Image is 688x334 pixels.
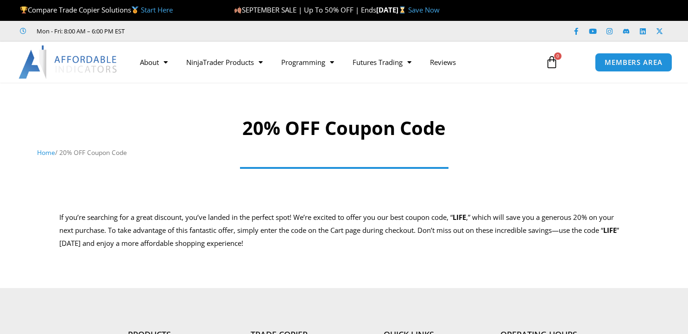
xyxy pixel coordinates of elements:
[138,26,277,36] iframe: Customer reviews powered by Trustpilot
[272,51,343,73] a: Programming
[20,5,173,14] span: Compare Trade Copier Solutions
[59,211,629,250] p: If you’re searching for a great discount, you’ve landed in the perfect spot! We’re excited to off...
[132,6,139,13] img: 🥇
[343,51,421,73] a: Futures Trading
[131,51,537,73] nav: Menu
[37,115,651,141] h1: 20% OFF Coupon Code
[408,5,440,14] a: Save Now
[37,148,55,157] a: Home
[177,51,272,73] a: NinjaTrader Products
[20,6,27,13] img: 🏆
[554,52,562,60] span: 0
[19,45,118,79] img: LogoAI | Affordable Indicators – NinjaTrader
[376,5,408,14] strong: [DATE]
[399,6,406,13] img: ⌛
[37,147,651,159] nav: Breadcrumb
[131,51,177,73] a: About
[421,51,465,73] a: Reviews
[603,225,617,235] strong: LIFE
[595,53,672,72] a: MEMBERS AREA
[234,6,241,13] img: 🍂
[531,49,572,76] a: 0
[34,26,125,37] span: Mon - Fri: 8:00 AM – 6:00 PM EST
[141,5,173,14] a: Start Here
[605,59,663,66] span: MEMBERS AREA
[234,5,376,14] span: SEPTEMBER SALE | Up To 50% OFF | Ends
[453,212,466,222] strong: LIFE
